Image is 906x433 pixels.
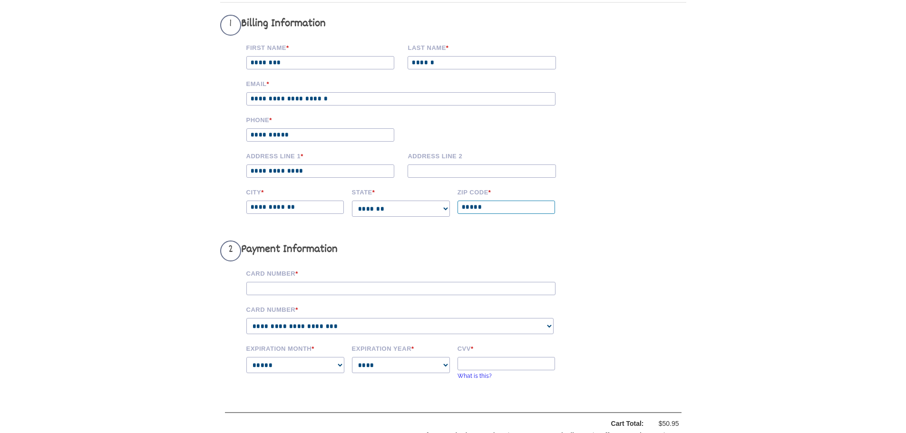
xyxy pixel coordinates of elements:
[246,151,401,160] label: Address Line 1
[246,305,570,313] label: Card Number
[458,187,556,196] label: Zip code
[246,344,345,352] label: Expiration Month
[352,187,451,196] label: State
[651,418,679,430] div: $50.95
[220,241,570,261] h3: Payment Information
[246,269,570,277] label: Card Number
[220,15,570,36] h3: Billing Information
[352,344,451,352] label: Expiration Year
[220,241,241,261] span: 2
[458,344,556,352] label: CVV
[246,43,401,51] label: First Name
[458,373,492,379] a: What is this?
[220,15,241,36] span: 1
[408,43,563,51] label: Last name
[246,187,345,196] label: City
[249,418,644,430] div: Cart Total:
[246,79,570,87] label: Email
[408,151,563,160] label: Address Line 2
[246,115,401,124] label: Phone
